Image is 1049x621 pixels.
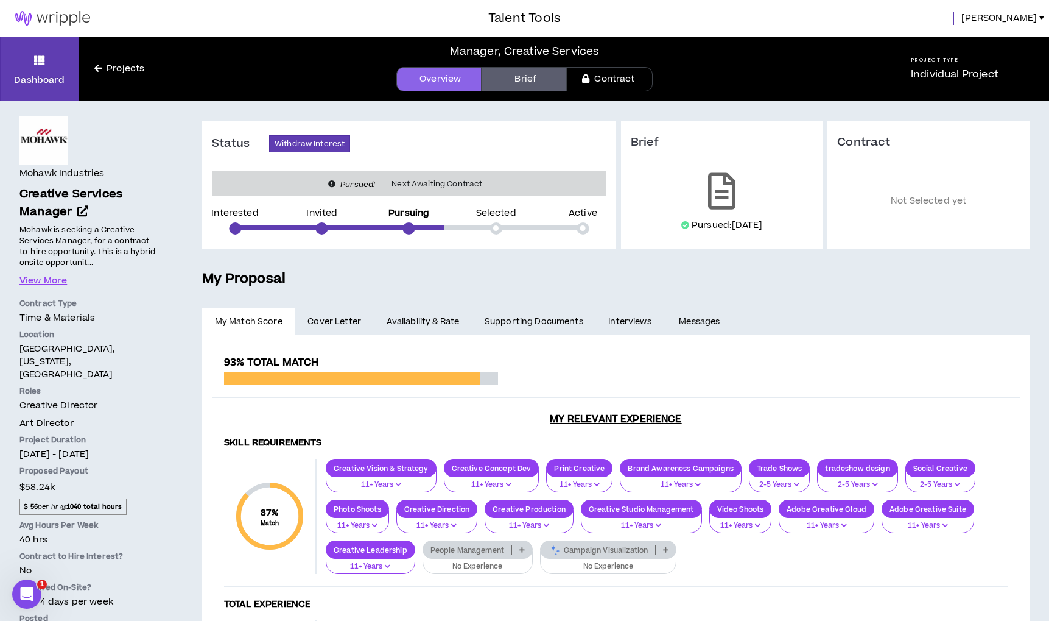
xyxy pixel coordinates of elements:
p: Contract Type [19,298,163,309]
p: 11+ Years [452,480,532,491]
p: Active [569,209,597,218]
p: Creative Vision & Strategy [326,464,436,473]
p: Contract to Hire Interest? [19,551,163,562]
p: Adobe Creative Suite [882,505,974,514]
a: Availability & Rate [374,308,472,335]
p: Print Creative [547,464,612,473]
p: Roles [19,386,163,397]
p: 11+ Years [787,520,866,531]
p: [DATE] - [DATE] [19,448,163,461]
p: Proposed Payout [19,466,163,477]
span: Art Director [19,417,74,430]
p: 11+ Years [334,480,429,491]
button: No Experience [540,551,676,574]
span: $58.24k [19,479,55,495]
p: 11+ Years [589,520,694,531]
h5: My Proposal [202,269,1030,289]
strong: 1040 total hours [66,502,122,511]
h4: Mohawk Industries [19,167,104,180]
p: 11+ Years [717,520,764,531]
p: tradeshow design [818,464,897,473]
button: 11+ Years [396,510,478,533]
p: Dashboard [14,74,65,87]
p: Creative Production [485,505,573,514]
p: Creative Direction [397,505,477,514]
p: Adobe Creative Cloud [779,505,874,514]
p: Location [19,329,163,340]
button: 11+ Years [779,510,874,533]
p: No [19,564,163,577]
button: 11+ Years [620,469,742,492]
p: Interested [211,209,258,218]
h3: My Relevant Experience [212,413,1020,425]
span: [PERSON_NAME] [961,12,1037,25]
p: Brand Awareness Campaigns [620,464,741,473]
p: 2-5 Years [757,480,802,491]
span: 87 % [261,506,279,519]
button: No Experience [423,551,533,574]
p: Time & Materials [19,311,163,324]
button: 11+ Years [485,510,574,533]
button: 11+ Years [326,551,415,574]
p: Creative Leadership [326,545,415,555]
p: Creative Concept Dev [444,464,539,473]
p: Yes, 4 days per week [19,595,163,608]
p: Video Shoots [710,505,771,514]
a: Projects [79,62,160,76]
button: 11+ Years [581,510,702,533]
strong: $ 56 [24,502,38,511]
h5: Project Type [911,56,998,64]
p: No Experience [430,561,525,572]
p: Project Duration [19,435,163,445]
p: 11+ Years [404,520,470,531]
p: 11+ Years [334,520,381,531]
span: Cover Letter [307,315,361,328]
p: Creative Studio Management [581,505,701,514]
span: 1 [37,580,47,589]
a: Supporting Documents [472,308,595,335]
span: Creative Services Manager [19,186,122,220]
button: 11+ Years [444,469,539,492]
p: No Experience [548,561,668,572]
p: 11+ Years [889,520,966,531]
p: 11+ Years [554,480,605,491]
a: Brief [482,67,567,91]
span: per hr @ [19,499,127,514]
h4: Skill Requirements [224,438,1008,449]
a: My Match Score [202,308,295,335]
p: Trade Shows [749,464,810,473]
button: 11+ Years [882,510,974,533]
p: Individual Project [911,67,998,82]
p: 2-5 Years [913,480,967,491]
a: Creative Services Manager [19,186,163,221]
div: Manager, Creative Services [450,43,600,60]
button: View More [19,274,67,288]
p: 11+ Years [628,480,734,491]
button: 11+ Years [326,510,389,533]
iframe: Intercom live chat [12,580,41,609]
a: Interviews [596,308,667,335]
a: Contract [567,67,652,91]
p: Campaign Visualization [541,545,655,555]
p: Pursued: [DATE] [692,219,762,232]
small: Match [261,519,279,528]
p: Avg Hours Per Week [19,520,163,531]
h3: Status [212,137,269,151]
p: [GEOGRAPHIC_DATA], [US_STATE], [GEOGRAPHIC_DATA] [19,342,163,381]
i: Pursued! [340,179,375,190]
p: Pursuing [388,209,429,218]
p: People Management [423,545,511,555]
p: Mohawk is seeking a Creative Services Manager, for a contract-to-hire opportunity. This is a hybr... [19,223,163,269]
p: Photo Shoots [326,505,388,514]
p: 2-5 Years [825,480,889,491]
button: 2-5 Years [749,469,810,492]
h4: Total Experience [224,599,1008,611]
h3: Brief [631,135,813,150]
p: Invited [306,209,337,218]
p: Required On-Site? [19,582,163,593]
p: 40 hrs [19,533,163,546]
a: Messages [667,308,735,335]
a: Overview [396,67,482,91]
p: Not Selected yet [837,168,1020,235]
span: Next Awaiting Contract [384,178,489,190]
